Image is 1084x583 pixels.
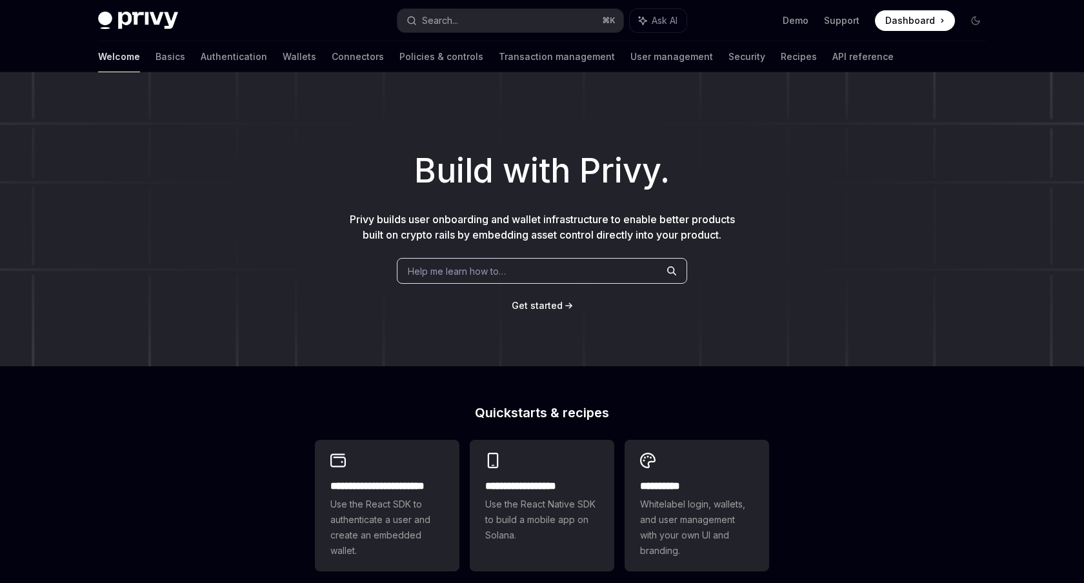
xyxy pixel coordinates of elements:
[98,41,140,72] a: Welcome
[640,497,754,558] span: Whitelabel login, wallets, and user management with your own UI and branding.
[512,300,563,311] span: Get started
[630,41,713,72] a: User management
[965,10,986,31] button: Toggle dark mode
[602,15,616,26] span: ⌘ K
[783,14,808,27] a: Demo
[98,12,178,30] img: dark logo
[499,41,615,72] a: Transaction management
[470,440,614,571] a: **** **** **** ***Use the React Native SDK to build a mobile app on Solana.
[485,497,599,543] span: Use the React Native SDK to build a mobile app on Solana.
[512,299,563,312] a: Get started
[625,440,769,571] a: **** *****Whitelabel login, wallets, and user management with your own UI and branding.
[283,41,316,72] a: Wallets
[201,41,267,72] a: Authentication
[652,14,677,27] span: Ask AI
[330,497,444,558] span: Use the React SDK to authenticate a user and create an embedded wallet.
[315,406,769,419] h2: Quickstarts & recipes
[408,264,506,278] span: Help me learn how to…
[728,41,765,72] a: Security
[885,14,935,27] span: Dashboard
[21,146,1063,196] h1: Build with Privy.
[156,41,185,72] a: Basics
[350,213,735,241] span: Privy builds user onboarding and wallet infrastructure to enable better products built on crypto ...
[875,10,955,31] a: Dashboard
[832,41,894,72] a: API reference
[824,14,859,27] a: Support
[332,41,384,72] a: Connectors
[781,41,817,72] a: Recipes
[397,9,623,32] button: Search...⌘K
[630,9,687,32] button: Ask AI
[422,13,458,28] div: Search...
[399,41,483,72] a: Policies & controls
